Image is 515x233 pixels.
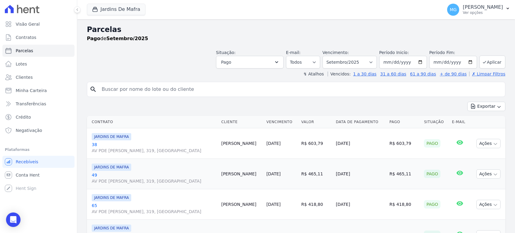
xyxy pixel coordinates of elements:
td: [DATE] [333,128,387,159]
div: Open Intercom Messenger [6,212,21,227]
span: AV PDE [PERSON_NAME], 319, [GEOGRAPHIC_DATA] [92,148,216,154]
span: Crédito [16,114,31,120]
span: AV PDE [PERSON_NAME], 319, [GEOGRAPHIC_DATA] [92,209,216,215]
span: Transferências [16,101,46,107]
a: + de 90 dias [440,72,467,76]
span: JARDINS DE MAFRA [92,133,131,140]
span: JARDINS DE MAFRA [92,194,131,201]
span: Parcelas [16,48,33,54]
span: Minha Carteira [16,88,47,94]
button: Jardins De Mafra [87,4,145,15]
span: Pago [221,59,231,66]
span: JARDINS DE MAFRA [92,164,131,171]
a: 61 a 90 dias [410,72,436,76]
th: Contrato [87,116,219,128]
p: de [87,35,148,42]
td: R$ 418,80 [299,189,334,220]
a: Conta Hent [2,169,75,181]
th: Pago [387,116,422,128]
th: Valor [299,116,334,128]
p: [PERSON_NAME] [463,4,503,10]
a: 49AV PDE [PERSON_NAME], 319, [GEOGRAPHIC_DATA] [92,172,216,184]
label: Período Inicío: [379,50,409,55]
button: Aplicar [479,56,505,69]
span: MG [450,8,457,12]
label: Período Fim: [429,49,477,56]
th: Data de Pagamento [333,116,387,128]
a: Visão Geral [2,18,75,30]
a: 1 a 30 dias [353,72,377,76]
input: Buscar por nome do lote ou do cliente [98,83,503,95]
td: R$ 603,79 [387,128,422,159]
label: E-mail: [286,50,301,55]
td: [PERSON_NAME] [219,189,264,220]
td: R$ 603,79 [299,128,334,159]
th: Cliente [219,116,264,128]
span: JARDINS DE MAFRA [92,225,131,232]
span: Lotes [16,61,27,67]
label: Situação: [216,50,236,55]
a: 38AV PDE [PERSON_NAME], 319, [GEOGRAPHIC_DATA] [92,142,216,154]
a: Lotes [2,58,75,70]
a: Minha Carteira [2,85,75,97]
td: [DATE] [333,189,387,220]
a: Parcelas [2,45,75,57]
td: [PERSON_NAME] [219,159,264,189]
td: [PERSON_NAME] [219,128,264,159]
span: AV PDE [PERSON_NAME], 319, [GEOGRAPHIC_DATA] [92,178,216,184]
span: Negativação [16,127,42,133]
button: Ações [476,200,501,209]
a: Transferências [2,98,75,110]
button: Ações [476,169,501,179]
div: Plataformas [5,146,72,153]
a: Recebíveis [2,156,75,168]
button: Pago [216,56,284,69]
button: Ações [476,139,501,148]
a: 31 a 60 dias [380,72,406,76]
td: [DATE] [333,159,387,189]
strong: Setembro/2025 [106,36,148,41]
a: [DATE] [266,171,281,176]
span: Clientes [16,74,33,80]
a: Crédito [2,111,75,123]
td: R$ 418,80 [387,189,422,220]
td: R$ 465,11 [299,159,334,189]
span: Contratos [16,34,36,40]
button: MG [PERSON_NAME] Ver opções [442,1,515,18]
a: Clientes [2,71,75,83]
div: Pago [424,200,440,209]
label: Vencimento: [323,50,349,55]
span: Recebíveis [16,159,38,165]
label: Vencidos: [328,72,351,76]
a: ✗ Limpar Filtros [469,72,505,76]
a: Negativação [2,124,75,136]
th: Vencimento [264,116,299,128]
p: Ver opções [463,10,503,15]
i: search [90,86,97,93]
a: Contratos [2,31,75,43]
span: Conta Hent [16,172,40,178]
label: ↯ Atalhos [303,72,324,76]
h2: Parcelas [87,24,505,35]
strong: Pago [87,36,100,41]
button: Exportar [467,102,505,111]
a: [DATE] [266,202,281,207]
td: R$ 465,11 [387,159,422,189]
a: 65AV PDE [PERSON_NAME], 319, [GEOGRAPHIC_DATA] [92,203,216,215]
a: [DATE] [266,141,281,146]
th: E-mail [450,116,470,128]
span: Visão Geral [16,21,40,27]
th: Situação [421,116,450,128]
div: Pago [424,139,440,148]
div: Pago [424,170,440,178]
